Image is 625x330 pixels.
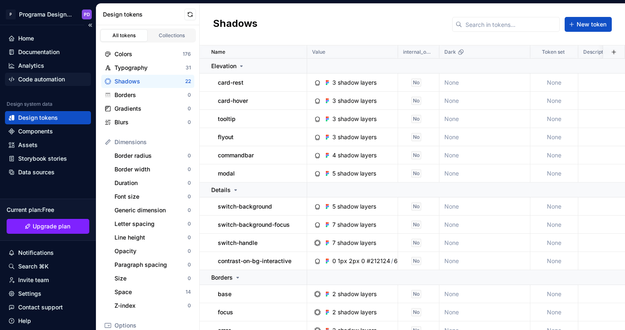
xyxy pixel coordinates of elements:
[411,115,421,123] div: No
[411,169,421,178] div: No
[462,17,560,32] input: Search in tokens...
[101,47,194,61] a: Colors176
[439,234,530,252] td: None
[5,111,91,124] a: Design tokens
[115,288,186,296] div: Space
[332,133,377,141] div: 3 shadow layers
[439,197,530,216] td: None
[361,257,365,265] div: 0
[211,186,231,194] p: Details
[439,128,530,146] td: None
[530,74,578,92] td: None
[111,163,194,176] a: Border width0
[439,74,530,92] td: None
[84,19,96,31] button: Collapse sidebar
[115,192,188,201] div: Font size
[101,116,194,129] a: Blurs0
[332,151,377,159] div: 4 shadow layers
[411,308,421,316] div: No
[530,303,578,321] td: None
[5,314,91,328] button: Help
[6,9,16,19] div: P
[18,154,67,163] div: Storybook stories
[111,245,194,258] a: Opacity0
[5,260,91,273] button: Search ⌘K
[218,202,272,211] p: switch-background
[542,49,565,55] p: Token set
[218,169,235,178] p: modal
[332,115,377,123] div: 3 shadow layers
[332,97,377,105] div: 3 shadow layers
[18,114,58,122] div: Design tokens
[530,92,578,110] td: None
[439,252,530,270] td: None
[411,257,421,265] div: No
[101,102,194,115] a: Gradients0
[188,166,191,173] div: 0
[186,289,191,295] div: 14
[211,273,233,282] p: Borders
[188,193,191,200] div: 0
[530,110,578,128] td: None
[5,166,91,179] a: Data sources
[18,48,60,56] div: Documentation
[218,151,254,159] p: commandbar
[218,308,233,316] p: focus
[111,204,194,217] a: Generic dimension0
[19,10,72,19] div: Programa Design System
[115,165,188,173] div: Border width
[411,202,421,211] div: No
[18,168,55,176] div: Data sources
[7,219,89,234] a: Upgrade plan
[439,285,530,303] td: None
[5,246,91,259] button: Notifications
[349,257,360,265] div: 2px
[111,217,194,230] a: Letter spacing0
[101,88,194,102] a: Borders0
[411,239,421,247] div: No
[188,119,191,126] div: 0
[115,138,191,146] div: Dimensions
[332,202,376,211] div: 5 shadow layers
[188,248,191,254] div: 0
[439,164,530,183] td: None
[5,138,91,152] a: Assets
[115,118,188,126] div: Blurs
[115,50,183,58] div: Colors
[439,216,530,234] td: None
[111,190,194,203] a: Font size0
[111,299,194,312] a: Z-index0
[188,152,191,159] div: 0
[33,222,70,230] span: Upgrade plan
[115,220,188,228] div: Letter spacing
[391,257,393,265] div: /
[565,17,612,32] button: New token
[394,257,407,265] div: 60%
[530,252,578,270] td: None
[7,101,52,107] div: Design system data
[111,149,194,162] a: Border radius0
[103,10,184,19] div: Design tokens
[18,141,38,149] div: Assets
[115,233,188,242] div: Line height
[5,73,91,86] a: Code automation
[332,221,376,229] div: 7 shadow layers
[332,308,377,316] div: 2 shadow layers
[188,302,191,309] div: 0
[18,290,41,298] div: Settings
[332,78,377,87] div: 3 shadow layers
[101,75,194,88] a: Shadows22
[5,301,91,314] button: Contact support
[530,128,578,146] td: None
[186,64,191,71] div: 31
[188,105,191,112] div: 0
[18,262,49,271] div: Search ⌘K
[18,249,54,257] div: Notifications
[439,303,530,321] td: None
[439,92,530,110] td: None
[218,97,248,105] p: card-hover
[188,221,191,227] div: 0
[338,257,347,265] div: 1px
[218,133,234,141] p: flyout
[18,75,65,83] div: Code automation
